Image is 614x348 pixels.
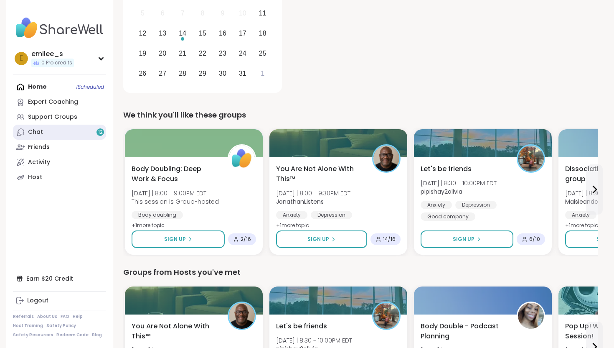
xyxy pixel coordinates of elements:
div: Anxiety [565,211,596,219]
div: 26 [139,68,146,79]
div: Logout [27,297,48,305]
div: Body doubling [132,211,183,219]
button: Sign Up [276,230,367,248]
a: Expert Coaching [13,95,106,110]
a: Host [13,170,106,185]
span: You Are Not Alone With This™ [276,164,363,184]
a: Logout [13,293,106,308]
img: JonathanListens [229,303,255,329]
span: [DATE] | 8:30 - 10:00PM EDT [276,336,352,345]
a: Blog [92,332,102,338]
div: 5 [141,8,145,19]
span: Let's be friends [421,164,472,174]
a: Safety Policy [46,323,76,329]
div: 29 [199,68,206,79]
div: 23 [219,48,226,59]
span: Body Double - Podcast Planning [421,321,507,341]
div: Not available Monday, October 6th, 2025 [154,5,172,23]
div: Not available Friday, October 10th, 2025 [233,5,251,23]
a: Safety Resources [13,332,53,338]
span: 14 / 16 [383,236,396,243]
div: 19 [139,48,146,59]
div: Choose Tuesday, October 21st, 2025 [174,44,192,62]
a: Chat12 [13,125,106,140]
div: 9 [221,8,224,19]
span: 2 / 16 [241,236,251,243]
div: 14 [179,28,186,39]
div: emilee_s [31,49,74,59]
img: seasonzofapril [518,303,544,329]
div: 11 [259,8,266,19]
div: Choose Monday, October 27th, 2025 [154,64,172,82]
div: Choose Monday, October 20th, 2025 [154,44,172,62]
div: Choose Sunday, October 19th, 2025 [134,44,152,62]
div: 15 [199,28,206,39]
div: Choose Wednesday, October 22nd, 2025 [194,44,212,62]
div: 30 [219,68,226,79]
span: This session is Group-hosted [132,197,219,206]
div: 17 [239,28,246,39]
div: Not available Sunday, October 5th, 2025 [134,5,152,23]
div: 1 [261,68,264,79]
div: Activity [28,158,50,166]
span: Sign Up [164,235,186,243]
a: Friends [13,140,106,155]
span: 0 Pro credits [41,59,72,67]
div: Expert Coaching [28,98,78,106]
div: 25 [259,48,266,59]
div: Support Groups [28,113,77,121]
a: Help [73,314,83,320]
div: 22 [199,48,206,59]
div: Choose Friday, October 24th, 2025 [233,44,251,62]
button: Sign Up [421,230,513,248]
img: JonathanListens [373,146,399,171]
div: Depression [311,211,352,219]
div: Choose Tuesday, October 28th, 2025 [174,64,192,82]
div: Choose Saturday, November 1st, 2025 [254,64,271,82]
div: Choose Saturday, October 11th, 2025 [254,5,271,23]
div: Choose Saturday, October 25th, 2025 [254,44,271,62]
span: [DATE] | 8:30 - 10:00PM EDT [421,179,497,187]
div: Good company [421,212,475,221]
div: 21 [179,48,186,59]
div: Host [28,173,42,182]
div: Choose Wednesday, October 15th, 2025 [194,25,212,43]
div: Choose Thursday, October 23rd, 2025 [214,44,232,62]
div: Anxiety [276,211,307,219]
img: ShareWell [229,146,255,171]
div: Not available Tuesday, October 7th, 2025 [174,5,192,23]
div: 13 [159,28,166,39]
div: Not available Wednesday, October 8th, 2025 [194,5,212,23]
div: Chat [28,128,43,136]
span: Sign Up [453,235,474,243]
span: 12 [98,129,103,136]
div: We think you'll like these groups [123,109,598,121]
a: Redeem Code [56,332,89,338]
div: 31 [239,68,246,79]
span: You Are Not Alone With This™ [132,321,218,341]
span: e [20,53,23,64]
span: [DATE] | 8:00 - 9:00PM EDT [132,189,219,197]
div: Choose Friday, October 17th, 2025 [233,25,251,43]
div: 18 [259,28,266,39]
div: 12 [139,28,146,39]
a: Host Training [13,323,43,329]
div: Friends [28,143,50,151]
a: About Us [37,314,57,320]
span: Sign Up [307,235,329,243]
div: Anxiety [421,201,452,209]
div: Choose Wednesday, October 29th, 2025 [194,64,212,82]
div: Depression [455,201,497,209]
div: 20 [159,48,166,59]
img: ShareWell Nav Logo [13,13,106,43]
div: 8 [201,8,205,19]
img: pipishay2olivia [373,303,399,329]
div: 24 [239,48,246,59]
div: 6 [161,8,165,19]
a: FAQ [61,314,69,320]
div: 7 [181,8,185,19]
b: pipishay2olivia [421,187,462,196]
span: [DATE] | 8:00 - 9:30PM EDT [276,189,350,197]
a: Activity [13,155,106,170]
div: Choose Saturday, October 18th, 2025 [254,25,271,43]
